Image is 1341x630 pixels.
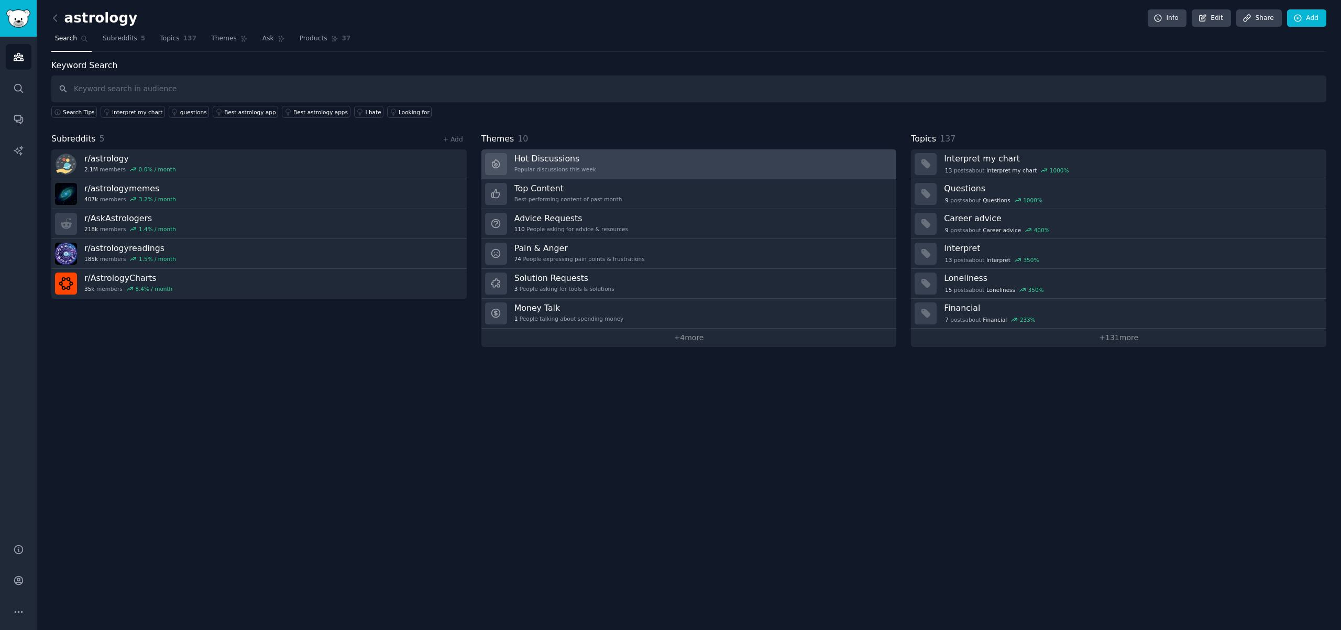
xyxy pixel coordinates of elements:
[51,269,467,299] a: r/AstrologyCharts35kmembers8.4% / month
[180,108,207,116] div: questions
[944,183,1319,194] h3: Questions
[514,285,614,292] div: People asking for tools & solutions
[514,153,596,164] h3: Hot Discussions
[51,239,467,269] a: r/astrologyreadings185kmembers1.5% / month
[481,133,514,146] span: Themes
[51,149,467,179] a: r/astrology2.1Mmembers0.0% / month
[944,302,1319,313] h3: Financial
[139,166,176,173] div: 0.0 % / month
[983,197,1010,204] span: Questions
[135,285,172,292] div: 8.4 % / month
[911,133,936,146] span: Topics
[911,149,1326,179] a: Interpret my chart13postsaboutInterpret my chart1000%
[481,299,897,329] a: Money Talk1People talking about spending money
[55,243,77,265] img: astrologyreadings
[945,167,952,174] span: 13
[84,213,176,224] h3: r/ AskAstrologers
[103,34,137,44] span: Subreddits
[911,269,1326,299] a: Loneliness15postsaboutLoneliness350%
[51,179,467,209] a: r/astrologymemes407kmembers3.2% / month
[55,183,77,205] img: astrologymemes
[944,273,1319,284] h3: Loneliness
[945,256,952,264] span: 13
[51,75,1326,102] input: Keyword search in audience
[944,166,1070,175] div: post s about
[945,316,949,323] span: 7
[84,243,176,254] h3: r/ astrologyreadings
[55,273,77,295] img: AstrologyCharts
[84,225,176,233] div: members
[481,269,897,299] a: Solution Requests3People asking for tools & solutions
[354,106,384,118] a: I hate
[99,30,149,52] a: Subreddits5
[100,134,105,144] span: 5
[55,34,77,44] span: Search
[986,256,1010,264] span: Interpret
[944,315,1036,324] div: post s about
[944,225,1050,235] div: post s about
[141,34,146,44] span: 5
[160,34,179,44] span: Topics
[342,34,351,44] span: 37
[514,302,624,313] h3: Money Talk
[944,255,1040,265] div: post s about
[944,153,1319,164] h3: Interpret my chart
[944,243,1319,254] h3: Interpret
[944,285,1045,295] div: post s about
[514,255,645,263] div: People expressing pain points & frustrations
[84,255,176,263] div: members
[84,195,176,203] div: members
[514,225,525,233] span: 110
[1023,256,1039,264] div: 350 %
[1148,9,1186,27] a: Info
[1034,226,1050,234] div: 400 %
[399,108,430,116] div: Looking for
[1028,286,1044,294] div: 350 %
[911,299,1326,329] a: Financial7postsaboutFinancial233%
[944,195,1043,205] div: post s about
[514,195,622,203] div: Best-performing content of past month
[514,225,628,233] div: People asking for advice & resources
[84,195,98,203] span: 407k
[282,106,350,118] a: Best astrology apps
[213,106,278,118] a: Best astrology app
[259,30,289,52] a: Ask
[481,239,897,269] a: Pain & Anger74People expressing pain points & frustrations
[84,273,172,284] h3: r/ AstrologyCharts
[84,166,176,173] div: members
[55,153,77,175] img: astrology
[945,197,949,204] span: 9
[911,329,1326,347] a: +131more
[84,285,172,292] div: members
[207,30,251,52] a: Themes
[1050,167,1069,174] div: 1000 %
[518,134,528,144] span: 10
[300,34,327,44] span: Products
[51,10,137,27] h2: astrology
[84,285,94,292] span: 35k
[6,9,30,28] img: GummySearch logo
[101,106,165,118] a: interpret my chart
[1287,9,1326,27] a: Add
[481,179,897,209] a: Top ContentBest-performing content of past month
[139,255,176,263] div: 1.5 % / month
[139,195,176,203] div: 3.2 % / month
[1192,9,1231,27] a: Edit
[51,209,467,239] a: r/AskAstrologers218kmembers1.4% / month
[514,183,622,194] h3: Top Content
[945,226,949,234] span: 9
[443,136,463,143] a: + Add
[296,30,355,52] a: Products37
[481,329,897,347] a: +4more
[84,153,176,164] h3: r/ astrology
[945,286,952,294] span: 15
[911,209,1326,239] a: Career advice9postsaboutCareer advice400%
[51,30,92,52] a: Search
[366,108,381,116] div: I hate
[514,213,628,224] h3: Advice Requests
[51,60,117,70] label: Keyword Search
[514,315,624,322] div: People talking about spending money
[139,225,176,233] div: 1.4 % / month
[944,213,1319,224] h3: Career advice
[51,106,97,118] button: Search Tips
